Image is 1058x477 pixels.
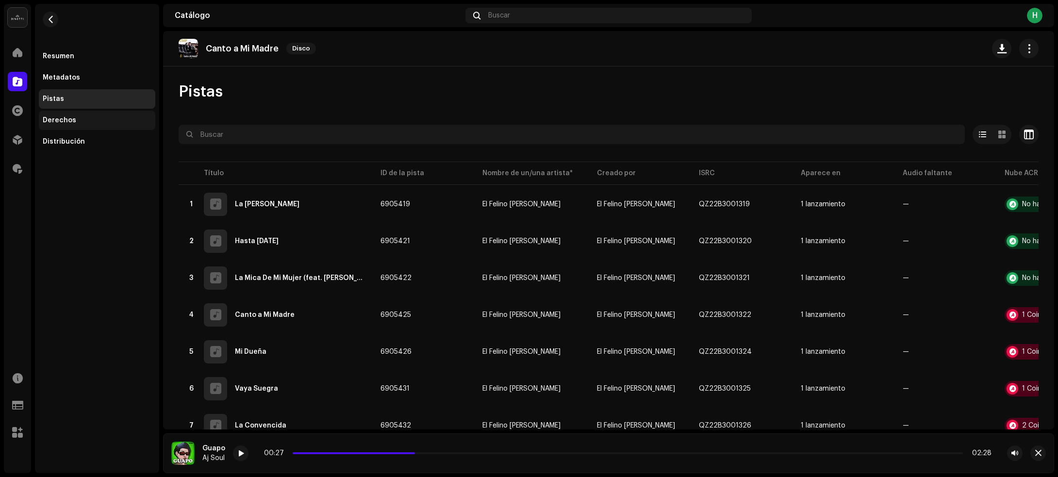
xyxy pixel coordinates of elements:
div: La Mica De Mi Mujer (feat. Hernan Dario Hernandez) [235,275,365,281]
div: El Felino [PERSON_NAME] [482,385,561,392]
span: 1 lanzamiento [801,422,887,429]
span: El Felino Del Despecho [482,238,581,245]
div: 1 lanzamiento [801,385,845,392]
span: El Felino Del Despecho [482,275,581,281]
div: QZ22B3001325 [699,385,751,392]
span: 6905421 [380,238,410,245]
div: Hasta Hoy [235,238,279,245]
img: 02a7c2d3-3c89-4098-b12f-2ff2945c95ee [8,8,27,27]
div: 1 lanzamiento [801,348,845,355]
div: 02:28 [967,449,992,457]
div: 1 lanzamiento [801,238,845,245]
span: 1 lanzamiento [801,348,887,355]
div: 1 lanzamiento [801,275,845,281]
div: QZ22B3001319 [699,201,750,208]
span: 6905419 [380,201,410,208]
div: Guapo [202,444,225,452]
re-a-table-badge: — [903,201,989,208]
span: El Felino Del Despecho [597,348,675,355]
div: Aj Soul [202,454,225,462]
span: El Felino Del Despecho [597,422,675,429]
re-a-table-badge: — [903,275,989,281]
span: 6905422 [380,275,412,281]
span: El Felino Del Despecho [597,385,675,392]
div: QZ22B3001321 [699,275,750,281]
span: 6905426 [380,348,412,355]
div: La Convencida [235,422,286,429]
img: 41c3ef1a-7cb3-4ea8-a154-c6edfa6446ff [171,442,195,465]
re-a-table-badge: — [903,385,989,392]
span: El Felino Del Despecho [482,348,581,355]
div: El Felino [PERSON_NAME] [482,422,561,429]
div: El Felino [PERSON_NAME] [482,348,561,355]
span: 6905425 [380,312,411,318]
re-m-nav-item: Metadatos [39,68,155,87]
div: QZ22B3001326 [699,422,751,429]
re-a-table-badge: — [903,312,989,318]
span: 1 lanzamiento [801,201,887,208]
re-m-nav-item: Pistas [39,89,155,109]
span: El Felino Del Despecho [597,312,675,318]
span: El Felino Del Despecho [482,312,581,318]
span: 6905431 [380,385,410,392]
div: Mi Dueña [235,348,266,355]
span: 6905432 [380,422,411,429]
div: QZ22B3001322 [699,312,751,318]
span: El Felino Del Despecho [482,422,581,429]
div: La Vida Del Casado [235,201,299,208]
div: QZ22B3001324 [699,348,752,355]
span: 1 lanzamiento [801,238,887,245]
div: Canto a Mi Madre [235,312,295,318]
span: El Felino Del Despecho [482,385,581,392]
span: El Felino Del Despecho [597,275,675,281]
div: Pistas [43,95,64,103]
span: Buscar [488,12,510,19]
input: Buscar [179,125,965,144]
div: Distribución [43,138,85,146]
div: 1 lanzamiento [801,312,845,318]
span: 1 lanzamiento [801,275,887,281]
re-m-nav-item: Resumen [39,47,155,66]
div: El Felino [PERSON_NAME] [482,275,561,281]
div: Derechos [43,116,76,124]
re-a-table-badge: — [903,348,989,355]
p: Canto a Mi Madre [206,44,279,54]
span: El Felino Del Despecho [597,238,675,245]
span: Pistas [179,82,223,101]
div: H [1027,8,1042,23]
div: Resumen [43,52,74,60]
span: 1 lanzamiento [801,385,887,392]
div: 1 lanzamiento [801,422,845,429]
div: Vaya Suegra [235,385,278,392]
img: 993b4717-e2b4-46e7-b93c-2fca2239361a [179,39,198,58]
span: Disco [286,43,316,54]
div: 00:27 [264,449,289,457]
div: El Felino [PERSON_NAME] [482,201,561,208]
span: El Felino Del Despecho [482,201,581,208]
div: QZ22B3001320 [699,238,752,245]
re-m-nav-item: Distribución [39,132,155,151]
re-a-table-badge: — [903,422,989,429]
div: 1 lanzamiento [801,201,845,208]
div: Catálogo [175,12,462,19]
div: El Felino [PERSON_NAME] [482,312,561,318]
span: 1 lanzamiento [801,312,887,318]
div: El Felino [PERSON_NAME] [482,238,561,245]
span: El Felino Del Despecho [597,201,675,208]
re-m-nav-item: Derechos [39,111,155,130]
div: Metadatos [43,74,80,82]
re-a-table-badge: — [903,238,989,245]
